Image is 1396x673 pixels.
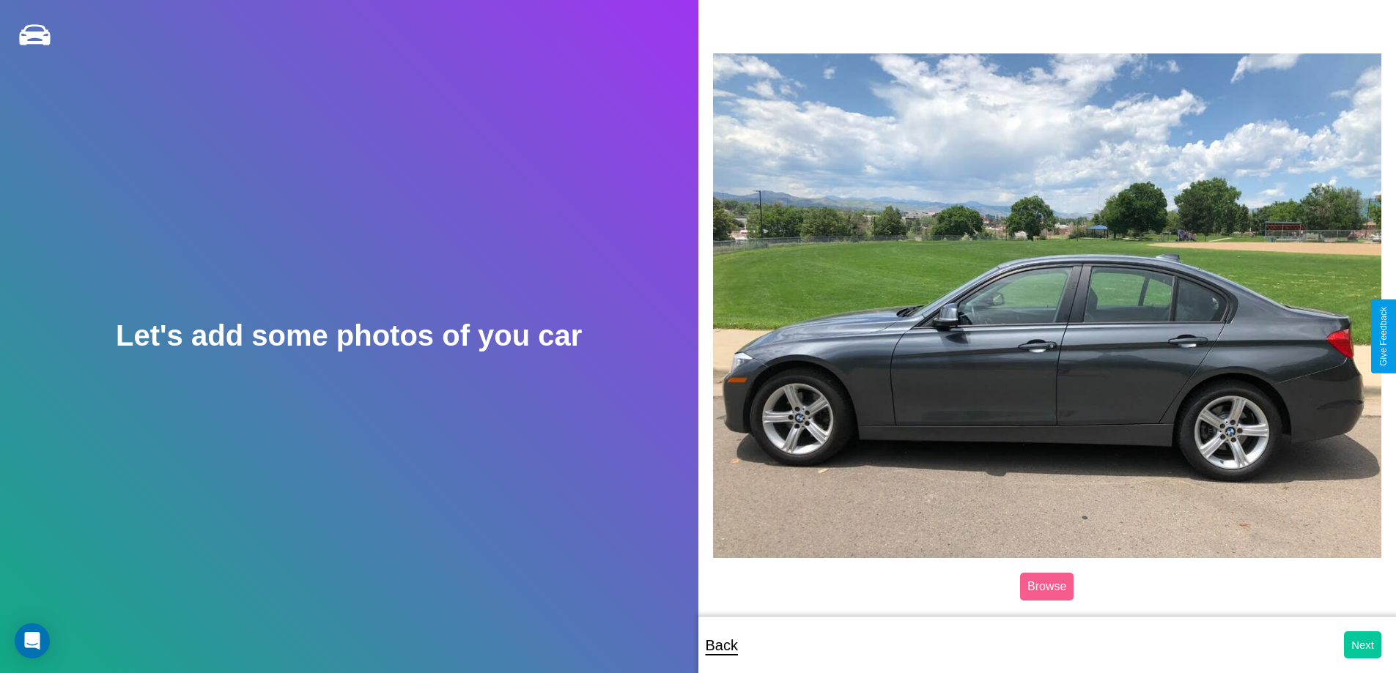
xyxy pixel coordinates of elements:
[116,319,582,352] h2: Let's add some photos of you car
[15,623,50,658] div: Open Intercom Messenger
[1020,573,1074,601] label: Browse
[706,632,738,658] p: Back
[713,53,1382,557] img: posted
[1344,631,1381,658] button: Next
[1378,307,1389,366] div: Give Feedback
